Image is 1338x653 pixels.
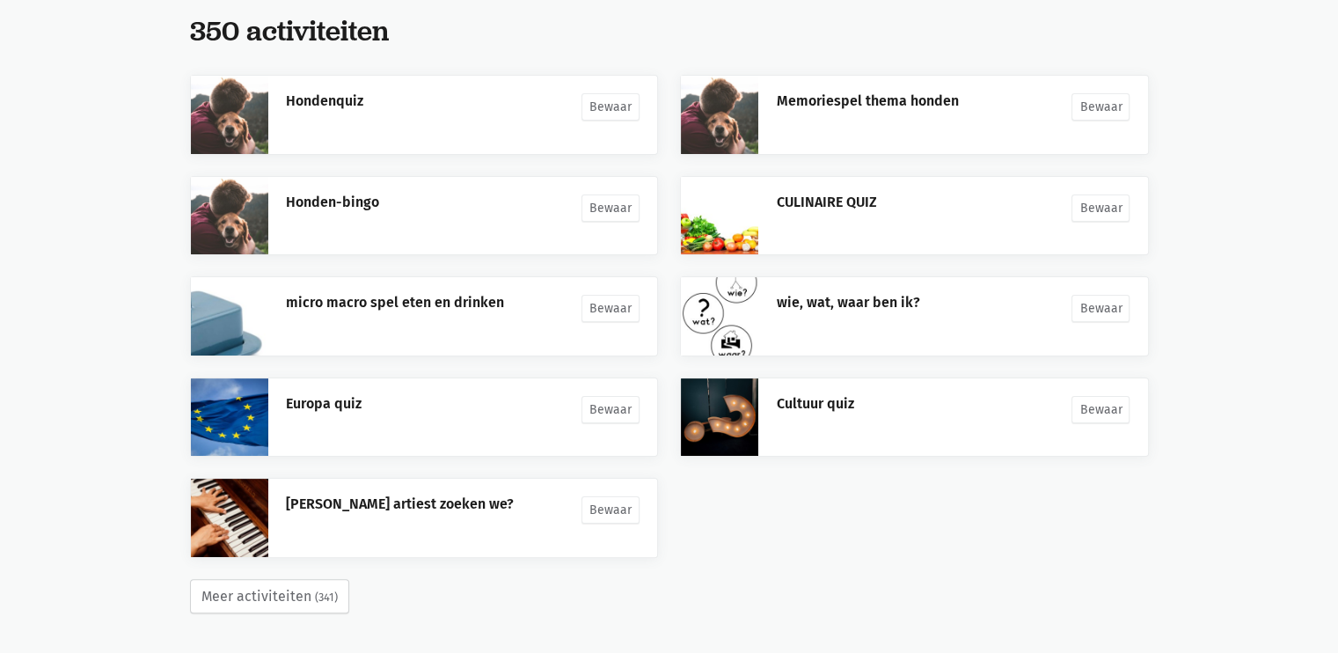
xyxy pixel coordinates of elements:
a: CULINAIRE QUIZ [776,194,876,210]
a: Bewaar [1071,194,1130,222]
a: Cultuur quiz [776,395,853,412]
a: Bewaar [581,93,640,121]
a: [PERSON_NAME] artiest zoeken we? [286,495,514,512]
a: Memoriespel thema honden [776,92,958,109]
a: Bewaar [581,396,640,423]
a: Europa quiz [286,395,362,412]
a: Bewaar [581,496,640,524]
a: Bewaar [1071,396,1130,423]
a: micro macro spel eten en drinken [286,294,504,311]
a: Bewaar [1071,295,1130,322]
a: wie, wat, waar ben ik? [776,294,919,311]
a: Bewaar [581,194,640,222]
small: (341) [315,589,338,606]
a: Bewaar [581,295,640,322]
h2: 350 activiteiten [190,15,389,48]
a: Bewaar [1071,93,1130,121]
a: Honden-bingo [286,194,379,210]
a: Hondenquiz [286,92,363,109]
button: Meer activiteiten(341) [190,579,349,614]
